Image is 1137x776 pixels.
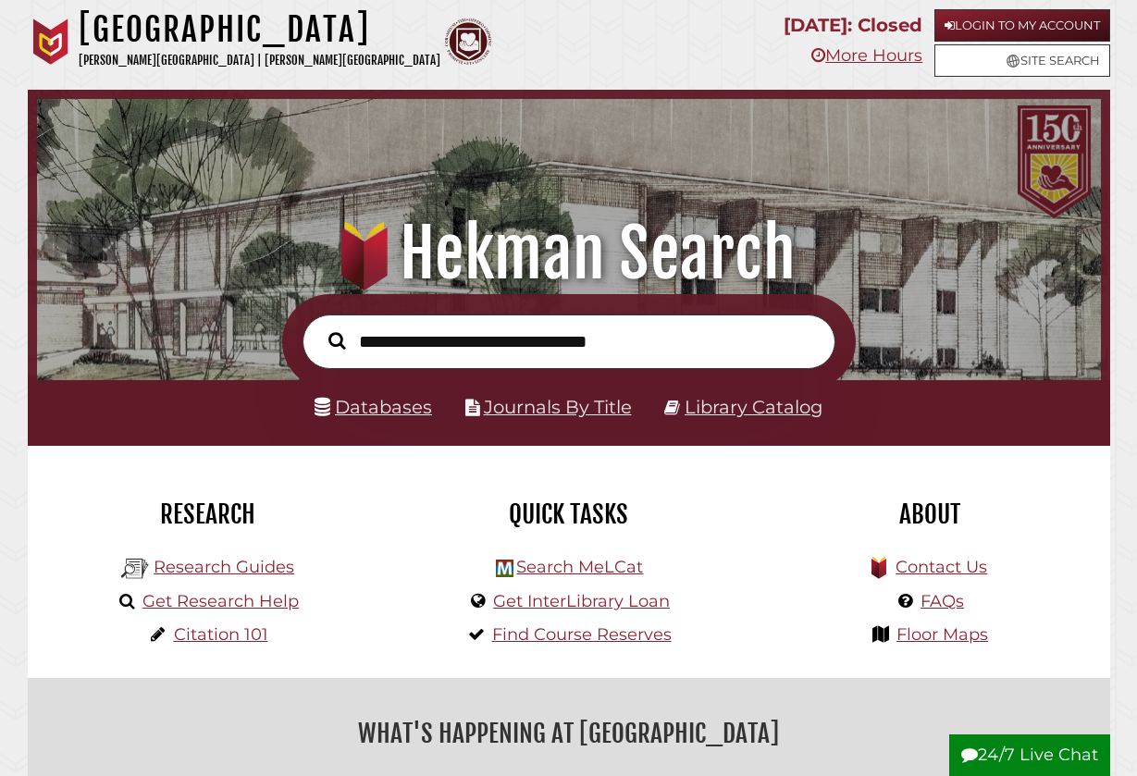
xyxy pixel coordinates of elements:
img: Hekman Library Logo [121,555,149,583]
a: Search MeLCat [516,557,643,577]
a: Login to My Account [934,9,1110,42]
a: Contact Us [896,557,987,577]
h2: What's Happening at [GEOGRAPHIC_DATA] [42,712,1096,755]
a: Journals By Title [484,396,632,418]
a: Databases [315,396,432,418]
a: Find Course Reserves [492,624,672,645]
a: FAQs [921,591,964,611]
a: More Hours [811,45,922,66]
img: Calvin Theological Seminary [445,18,491,65]
h2: Quick Tasks [402,499,735,530]
a: Site Search [934,44,1110,77]
p: [DATE]: Closed [784,9,922,42]
h1: [GEOGRAPHIC_DATA] [79,9,440,50]
button: Search [319,327,354,353]
a: Get Research Help [142,591,299,611]
h1: Hekman Search [54,213,1083,294]
h2: About [763,499,1096,530]
img: Hekman Library Logo [496,560,513,577]
p: [PERSON_NAME][GEOGRAPHIC_DATA] | [PERSON_NAME][GEOGRAPHIC_DATA] [79,50,440,71]
a: Citation 101 [174,624,268,645]
a: Get InterLibrary Loan [493,591,670,611]
a: Library Catalog [685,396,822,418]
a: Floor Maps [896,624,988,645]
h2: Research [42,499,375,530]
i: Search [328,332,345,351]
a: Research Guides [154,557,294,577]
img: Calvin University [28,18,74,65]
